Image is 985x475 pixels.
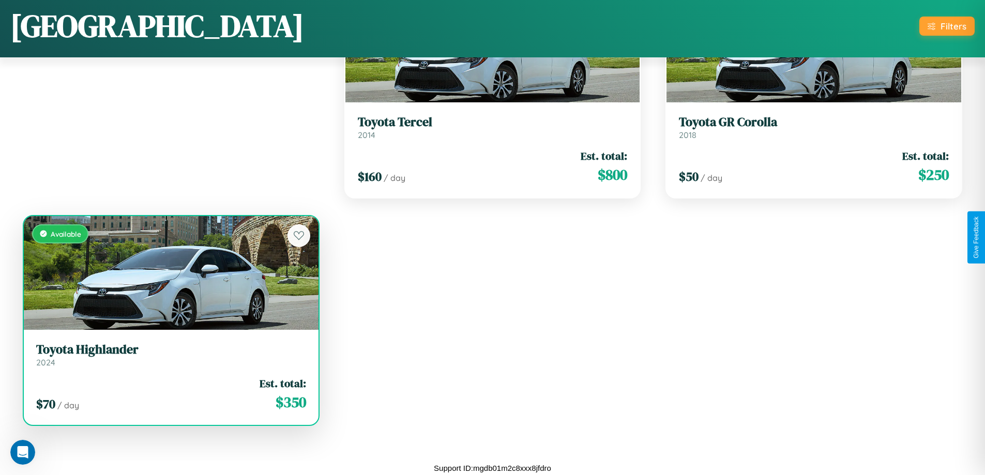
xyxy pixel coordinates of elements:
[10,5,304,47] h1: [GEOGRAPHIC_DATA]
[434,461,551,475] p: Support ID: mgdb01m2c8xxx8jfdro
[679,168,699,185] span: $ 50
[679,115,949,140] a: Toyota GR Corolla2018
[358,115,628,140] a: Toyota Tercel2014
[358,130,375,140] span: 2014
[598,164,627,185] span: $ 800
[973,217,980,258] div: Give Feedback
[276,392,306,412] span: $ 350
[358,168,382,185] span: $ 160
[36,342,306,357] h3: Toyota Highlander
[51,229,81,238] span: Available
[701,173,722,183] span: / day
[679,115,949,130] h3: Toyota GR Corolla
[581,148,627,163] span: Est. total:
[679,130,696,140] span: 2018
[918,164,949,185] span: $ 250
[902,148,949,163] span: Est. total:
[358,115,628,130] h3: Toyota Tercel
[941,21,966,32] div: Filters
[36,357,55,367] span: 2024
[384,173,405,183] span: / day
[10,440,35,465] iframe: Intercom live chat
[36,395,55,412] span: $ 70
[36,342,306,367] a: Toyota Highlander2024
[57,400,79,410] span: / day
[260,376,306,391] span: Est. total:
[919,17,975,36] button: Filters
